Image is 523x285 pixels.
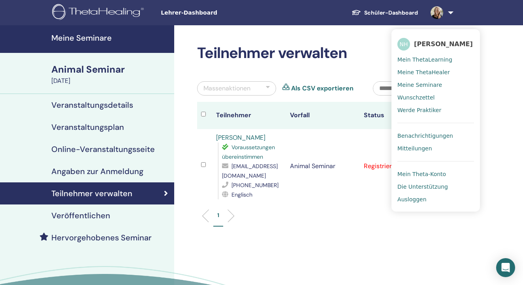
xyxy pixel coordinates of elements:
[360,102,434,129] th: Status
[397,69,450,76] span: Meine ThetaHealer
[217,211,219,219] p: 1
[286,102,360,129] th: Vorfall
[397,79,474,91] a: Meine Seminare
[51,63,169,76] div: Animal Seminar
[51,76,169,86] div: [DATE]
[397,35,474,53] a: NH[PERSON_NAME]
[51,211,110,220] h4: Veröffentlichen
[51,144,155,154] h4: Online-Veranstaltungsseite
[51,122,124,132] h4: Veranstaltungsplan
[222,144,275,160] span: Voraussetzungen übereinstimmen
[397,129,474,142] a: Benachrichtigungen
[431,6,443,19] img: default.jpg
[51,167,143,176] h4: Angaben zur Anmeldung
[203,84,250,93] div: Massenaktionen
[397,107,441,114] span: Werde Praktiker
[51,100,133,110] h4: Veranstaltungsdetails
[397,104,474,116] a: Werde Praktiker
[345,6,424,20] a: Schüler-Dashboard
[397,66,474,79] a: Meine ThetaHealer
[496,258,515,277] div: Open Intercom Messenger
[231,182,278,189] span: [PHONE_NUMBER]
[397,145,432,152] span: Mitteilungen
[397,53,474,66] a: Mein ThetaLearning
[397,81,442,88] span: Meine Seminare
[51,233,152,242] h4: Hervorgehobenes Seminar
[286,129,360,203] td: Animal Seminar
[397,94,435,101] span: Wunschzettel
[397,56,452,63] span: Mein ThetaLearning
[197,44,449,62] h2: Teilnehmer verwalten
[397,180,474,193] a: Die Unterstützung
[397,132,453,139] span: Benachrichtigungen
[47,63,174,86] a: Animal Seminar[DATE]
[291,84,354,93] a: Als CSV exportieren
[397,193,474,206] a: Ausloggen
[397,142,474,155] a: Mitteilungen
[352,9,361,16] img: graduation-cap-white.svg
[231,191,252,198] span: Englisch
[397,168,474,180] a: Mein Theta-Konto
[52,4,147,22] img: logo.png
[397,91,474,104] a: Wunschzettel
[414,40,473,48] span: [PERSON_NAME]
[216,133,265,142] a: [PERSON_NAME]
[397,171,446,178] span: Mein Theta-Konto
[161,9,279,17] span: Lehrer-Dashboard
[51,189,132,198] h4: Teilnehmer verwalten
[397,196,426,203] span: Ausloggen
[397,38,410,51] span: NH
[397,183,448,190] span: Die Unterstützung
[51,33,169,43] h4: Meine Seminare
[222,163,278,179] span: [EMAIL_ADDRESS][DOMAIN_NAME]
[212,102,286,129] th: Teilnehmer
